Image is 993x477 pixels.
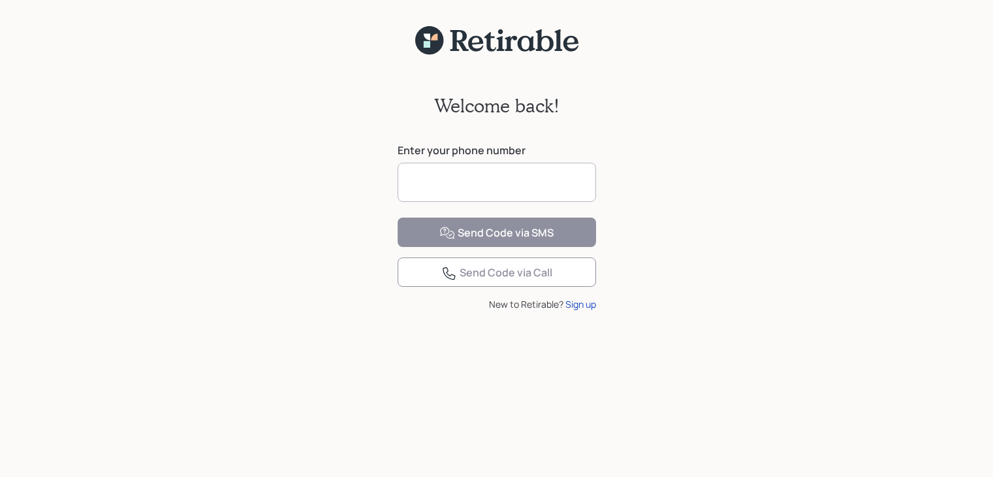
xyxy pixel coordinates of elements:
button: Send Code via SMS [398,218,596,247]
div: New to Retirable? [398,297,596,311]
h2: Welcome back! [434,95,560,117]
div: Send Code via SMS [439,225,554,241]
div: Send Code via Call [441,265,552,281]
div: Sign up [565,297,596,311]
button: Send Code via Call [398,257,596,287]
label: Enter your phone number [398,143,596,157]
